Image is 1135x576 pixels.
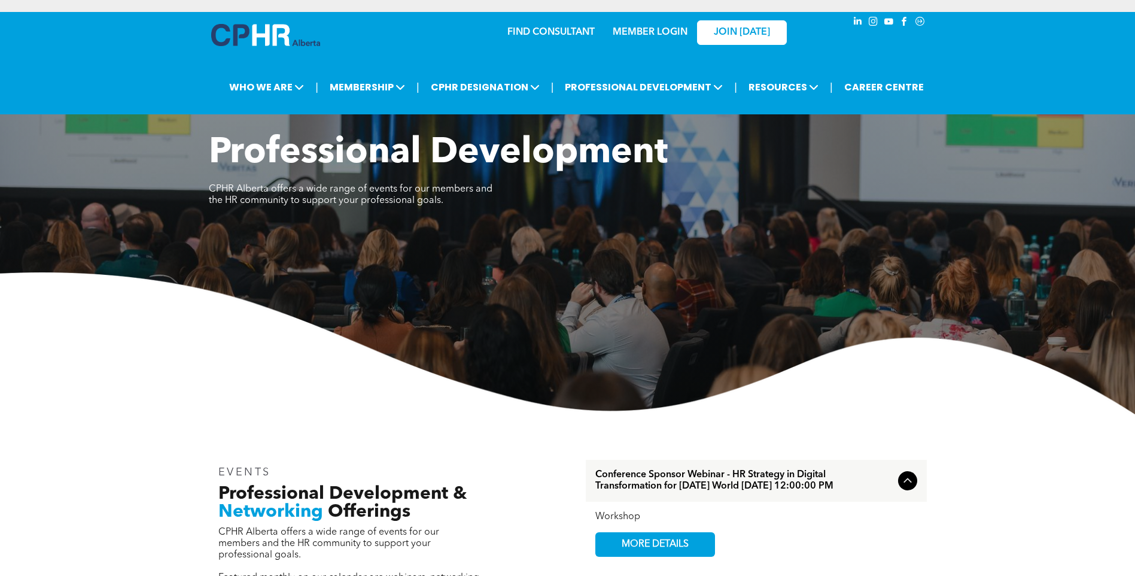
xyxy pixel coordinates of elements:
[209,184,492,205] span: CPHR Alberta offers a wide range of events for our members and the HR community to support your p...
[613,28,687,37] a: MEMBER LOGIN
[883,15,896,31] a: youtube
[326,76,409,98] span: MEMBERSHIP
[697,20,787,45] a: JOIN [DATE]
[561,76,726,98] span: PROFESSIONAL DEVELOPMENT
[851,15,865,31] a: linkedin
[218,503,323,521] span: Networking
[714,27,770,38] span: JOIN [DATE]
[218,467,272,478] span: EVENTS
[315,75,318,99] li: |
[830,75,833,99] li: |
[898,15,911,31] a: facebook
[867,15,880,31] a: instagram
[416,75,419,99] li: |
[841,76,927,98] a: CAREER CENTRE
[595,469,893,492] span: Conference Sponsor Webinar - HR Strategy in Digital Transformation for [DATE] World [DATE] 12:00:...
[218,528,439,560] span: CPHR Alberta offers a wide range of events for our members and the HR community to support your p...
[595,532,715,557] a: MORE DETAILS
[211,24,320,46] img: A blue and white logo for cp alberta
[218,485,467,503] span: Professional Development &
[745,76,822,98] span: RESOURCES
[209,135,668,171] span: Professional Development
[914,15,927,31] a: Social network
[507,28,595,37] a: FIND CONSULTANT
[608,533,702,556] span: MORE DETAILS
[551,75,554,99] li: |
[226,76,308,98] span: WHO WE ARE
[734,75,737,99] li: |
[595,511,917,523] div: Workshop
[328,503,410,521] span: Offerings
[427,76,543,98] span: CPHR DESIGNATION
